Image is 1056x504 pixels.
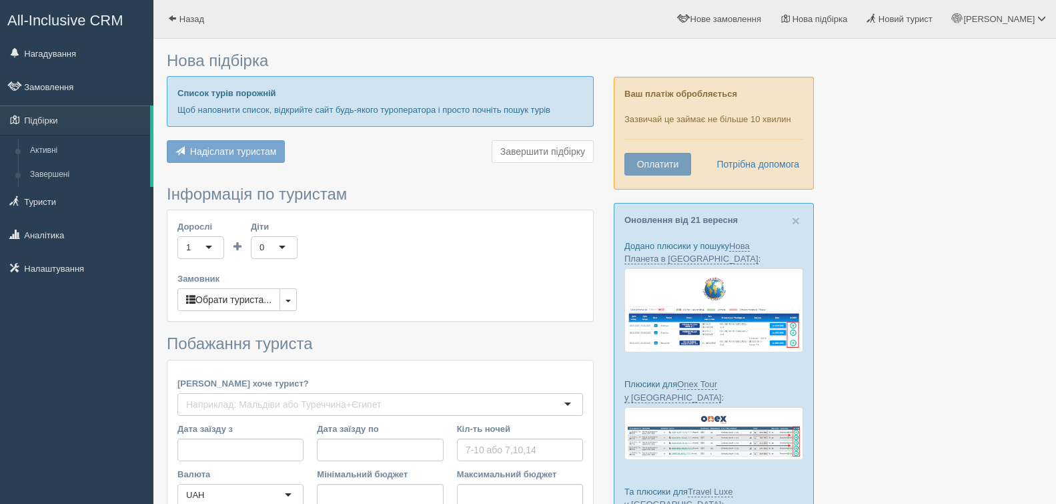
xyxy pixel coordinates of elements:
[24,163,150,187] a: Завершені
[879,14,933,24] span: Новий турист
[167,52,594,69] h3: Нова підбірка
[177,288,280,311] button: Обрати туриста...
[792,214,800,228] button: Close
[177,103,583,116] p: Щоб наповнити список, відкрийте сайт будь-якого туроператора і просто почніть пошук турів
[7,12,123,29] span: All-Inclusive CRM
[177,272,583,285] label: Замовник
[624,240,803,265] p: Додано плюсики у пошуку :
[177,220,224,233] label: Дорослі
[793,14,848,24] span: Нова підбірка
[186,489,204,502] div: UAH
[624,378,803,403] p: Плюсики для :
[177,468,304,481] label: Валюта
[317,468,443,481] label: Мінімальний бюджет
[624,268,803,352] img: new-planet-%D0%BF%D1%96%D0%B4%D0%B1%D1%96%D1%80%D0%BA%D0%B0-%D1%81%D1%80%D0%BC-%D0%B4%D0%BB%D1%8F...
[624,379,721,403] a: Onex Tour у [GEOGRAPHIC_DATA]
[24,139,150,163] a: Активні
[690,14,761,24] span: Нове замовлення
[614,77,814,190] div: Зазвичай це займає не більше 10 хвилин
[492,140,594,163] button: Завершити підбірку
[963,14,1035,24] span: [PERSON_NAME]
[186,241,191,254] div: 1
[177,377,583,390] label: [PERSON_NAME] хоче турист?
[624,241,758,264] a: Нова Планета в [GEOGRAPHIC_DATA]
[708,153,800,176] a: Потрібна допомога
[190,146,277,157] span: Надіслати туристам
[167,140,285,163] button: Надіслати туристам
[259,241,264,254] div: 0
[624,153,691,176] button: Оплатити
[457,439,583,461] input: 7-10 або 7,10,14
[624,407,803,460] img: onex-tour-proposal-crm-for-travel-agency.png
[792,213,800,228] span: ×
[624,215,738,225] a: Оновлення від 21 вересня
[186,398,386,411] input: Наприклад: Мальдіви або Туреччина+Єгипет
[177,423,304,435] label: Дата заїзду з
[457,423,583,435] label: Кіл-ть ночей
[624,89,737,99] b: Ваш платіж обробляється
[167,186,594,203] h3: Інформація по туристам
[167,334,313,352] span: Побажання туриста
[317,423,443,435] label: Дата заїзду по
[179,14,204,24] span: Назад
[457,468,583,481] label: Максимальний бюджет
[177,88,276,98] b: Список турів порожній
[1,1,153,37] a: All-Inclusive CRM
[251,220,298,233] label: Діти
